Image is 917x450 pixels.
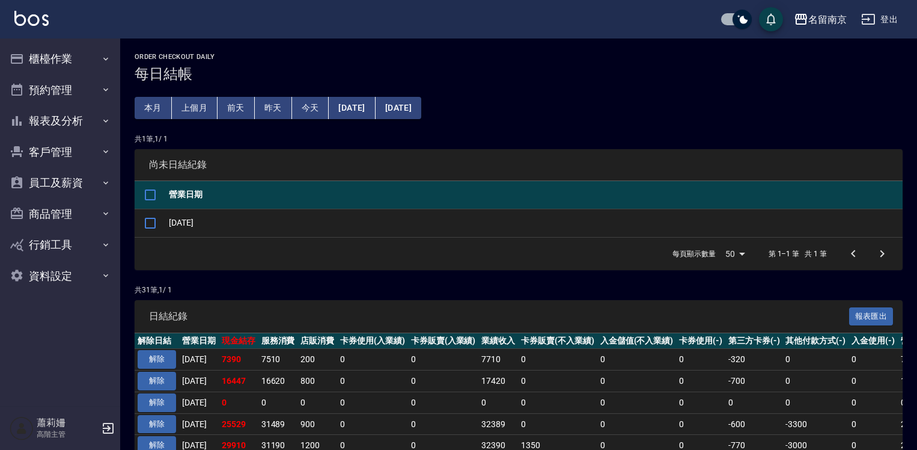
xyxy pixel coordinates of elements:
[329,97,375,119] button: [DATE]
[597,413,677,435] td: 0
[376,97,421,119] button: [DATE]
[848,392,898,413] td: 0
[849,310,894,321] a: 報表匯出
[676,392,725,413] td: 0
[5,167,115,199] button: 員工及薪資
[166,181,903,209] th: 營業日期
[172,97,218,119] button: 上個月
[138,372,176,390] button: 解除
[297,413,337,435] td: 900
[518,392,597,413] td: 0
[179,392,219,413] td: [DATE]
[219,371,258,392] td: 16447
[135,53,903,61] h2: Order checkout daily
[676,333,725,349] th: 卡券使用(-)
[518,333,597,349] th: 卡券販賣(不入業績)
[138,393,176,412] button: 解除
[166,209,903,237] td: [DATE]
[848,333,898,349] th: 入金使用(-)
[518,371,597,392] td: 0
[179,371,219,392] td: [DATE]
[297,371,337,392] td: 800
[258,371,298,392] td: 16620
[720,238,749,270] div: 50
[848,371,898,392] td: 0
[856,8,903,31] button: 登出
[337,413,408,435] td: 0
[676,349,725,371] td: 0
[135,97,172,119] button: 本月
[597,371,677,392] td: 0
[725,349,783,371] td: -320
[219,392,258,413] td: 0
[337,371,408,392] td: 0
[149,159,888,171] span: 尚未日結紀錄
[848,349,898,371] td: 0
[597,392,677,413] td: 0
[219,333,258,349] th: 現金結存
[5,260,115,292] button: 資料設定
[478,349,518,371] td: 7710
[725,333,783,349] th: 第三方卡券(-)
[725,392,783,413] td: 0
[725,413,783,435] td: -600
[782,349,848,371] td: 0
[138,415,176,434] button: 解除
[789,7,851,32] button: 名留南京
[676,371,725,392] td: 0
[676,413,725,435] td: 0
[725,371,783,392] td: -700
[149,310,849,322] span: 日結紀錄
[219,349,258,371] td: 7390
[138,350,176,369] button: 解除
[258,333,298,349] th: 服務消費
[769,248,827,259] p: 第 1–1 筆 共 1 筆
[672,248,716,259] p: 每頁顯示數量
[337,349,408,371] td: 0
[297,392,337,413] td: 0
[179,349,219,371] td: [DATE]
[258,413,298,435] td: 31489
[14,11,49,26] img: Logo
[5,137,115,168] button: 客戶管理
[258,392,298,413] td: 0
[848,413,898,435] td: 0
[849,307,894,326] button: 報表匯出
[135,134,903,144] p: 共 1 筆, 1 / 1
[759,7,783,31] button: save
[135,66,903,82] h3: 每日結帳
[5,229,115,260] button: 行銷工具
[255,97,292,119] button: 昨天
[337,392,408,413] td: 0
[297,349,337,371] td: 200
[135,285,903,295] p: 共 31 筆, 1 / 1
[518,413,597,435] td: 0
[478,333,518,349] th: 業績收入
[782,413,848,435] td: -3300
[37,417,98,429] h5: 蕭莉姍
[597,333,677,349] th: 入金儲值(不入業績)
[135,333,179,349] th: 解除日結
[5,105,115,137] button: 報表及分析
[597,349,677,371] td: 0
[37,429,98,440] p: 高階主管
[179,413,219,435] td: [DATE]
[782,371,848,392] td: 0
[5,43,115,75] button: 櫃檯作業
[408,371,479,392] td: 0
[408,333,479,349] th: 卡券販賣(入業績)
[219,413,258,435] td: 25529
[478,413,518,435] td: 32389
[408,413,479,435] td: 0
[297,333,337,349] th: 店販消費
[478,392,518,413] td: 0
[5,75,115,106] button: 預約管理
[218,97,255,119] button: 前天
[782,392,848,413] td: 0
[808,12,847,27] div: 名留南京
[10,416,34,440] img: Person
[5,199,115,230] button: 商品管理
[782,333,848,349] th: 其他付款方式(-)
[478,371,518,392] td: 17420
[292,97,329,119] button: 今天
